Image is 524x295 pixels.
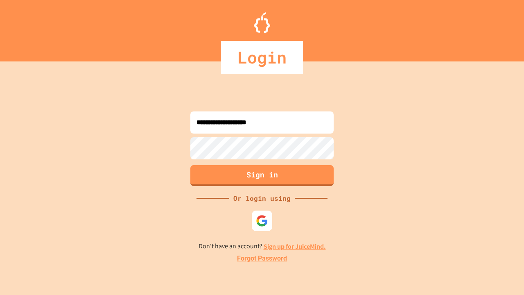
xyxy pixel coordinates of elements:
a: Forgot Password [237,254,287,263]
p: Don't have an account? [199,241,326,252]
button: Sign in [190,165,334,186]
img: google-icon.svg [256,215,268,227]
div: Login [221,41,303,74]
a: Sign up for JuiceMind. [264,242,326,251]
div: Or login using [229,193,295,203]
img: Logo.svg [254,12,270,33]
